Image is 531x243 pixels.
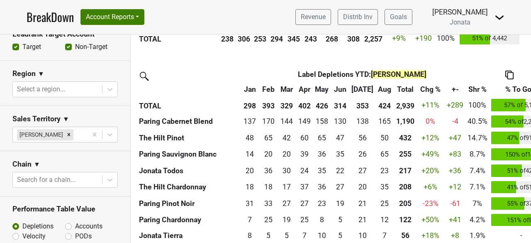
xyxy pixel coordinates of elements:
td: 32.577 [259,195,278,212]
img: Copy to clipboard [505,71,514,79]
label: Target [22,42,41,52]
button: Account Reports [80,9,144,25]
th: 426 [312,97,331,113]
div: 39 [298,149,311,160]
div: 7 [378,230,392,241]
label: Depletions [22,221,54,231]
div: 50 [378,133,392,143]
div: 27 [298,198,311,209]
div: 30 [280,165,294,176]
td: 18.837 [278,212,296,228]
div: 19 [333,198,348,209]
div: Remove James Kenna [64,129,73,140]
th: 268 [319,30,345,47]
td: +49 % [416,146,445,163]
th: 329 [278,97,296,113]
th: Mar: activate to sort column ascending [278,82,296,97]
td: 26.57 [350,162,376,179]
td: 7% [465,195,490,212]
th: 1189.995 [394,113,417,130]
div: 18 [261,182,275,192]
td: 6.667 [375,228,394,243]
td: 4.667 [331,212,350,228]
th: &nbsp;: activate to sort column ascending [137,82,241,97]
span: ▼ [63,114,69,124]
div: 56 [396,230,414,241]
td: 48.326 [241,130,259,146]
span: ▼ [38,69,44,79]
th: Chg %: activate to sort column ascending [416,82,445,97]
div: 27 [351,165,373,176]
td: 13.92 [241,146,259,163]
div: +47 [447,133,463,143]
th: Paring Pinot Noir [137,195,241,212]
label: PODs [75,231,92,241]
td: +6 % [416,179,445,196]
th: 243 [302,30,319,47]
th: Paring Chardonnay [137,212,241,228]
td: 30.41 [278,162,296,179]
div: 17 [280,182,294,192]
td: 21.167 [350,212,376,228]
th: 204.565 [394,195,417,212]
div: 1,190 [396,116,414,127]
td: 40.5% [465,113,490,130]
div: 20 [243,165,257,176]
th: 2,257 [362,30,385,47]
td: 20.333 [278,146,296,163]
td: 143.597 [278,113,296,130]
td: 7.913 [241,228,259,243]
th: May: activate to sort column ascending [312,82,331,97]
td: 35.084 [375,179,394,196]
div: 5 [280,230,294,241]
div: 47 [333,133,348,143]
div: 21 [351,214,373,225]
th: 393 [259,97,278,113]
td: 46.998 [331,130,350,146]
div: 56 [351,133,373,143]
td: 23.326 [375,162,394,179]
div: 144 [280,116,294,127]
td: 22.169 [331,162,350,179]
div: [PERSON_NAME] [432,7,488,17]
span: ▼ [34,160,40,169]
th: Aug: activate to sort column ascending [375,82,394,97]
td: 41.749 [278,130,296,146]
div: 36 [314,149,329,160]
td: 5 [259,228,278,243]
span: Jonata [450,18,470,26]
a: BreakDown [27,8,74,26]
img: Dropdown Menu [494,12,504,22]
td: 149.09 [296,113,313,130]
td: 25.333 [296,212,313,228]
th: 56.080 [394,228,417,243]
div: 24 [298,165,311,176]
td: 23.333 [312,195,331,212]
div: 25 [298,214,311,225]
td: 10 [312,228,331,243]
td: 17.993 [259,179,278,196]
div: 36 [314,182,329,192]
th: 306 [236,30,252,47]
th: The Hilt Chardonnay [137,179,241,196]
div: 20 [351,182,373,192]
td: 36.416 [259,162,278,179]
th: Paring Cabernet Blend [137,113,241,130]
div: 19 [280,214,294,225]
div: 130 [333,116,348,127]
div: 122 [396,214,414,225]
div: 36 [261,165,275,176]
div: -4 [447,116,463,127]
div: +36 [447,165,463,176]
div: 35 [333,149,348,160]
th: The Hilt Pinot [137,130,241,146]
div: 165 [378,116,392,127]
th: 308 [345,30,363,47]
td: 170.342 [259,113,278,130]
td: 55.587 [350,130,376,146]
td: 64.997 [259,130,278,146]
div: 138 [351,116,373,127]
h3: Region [12,69,36,78]
td: 50.42 [375,130,394,146]
div: 35 [314,165,329,176]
